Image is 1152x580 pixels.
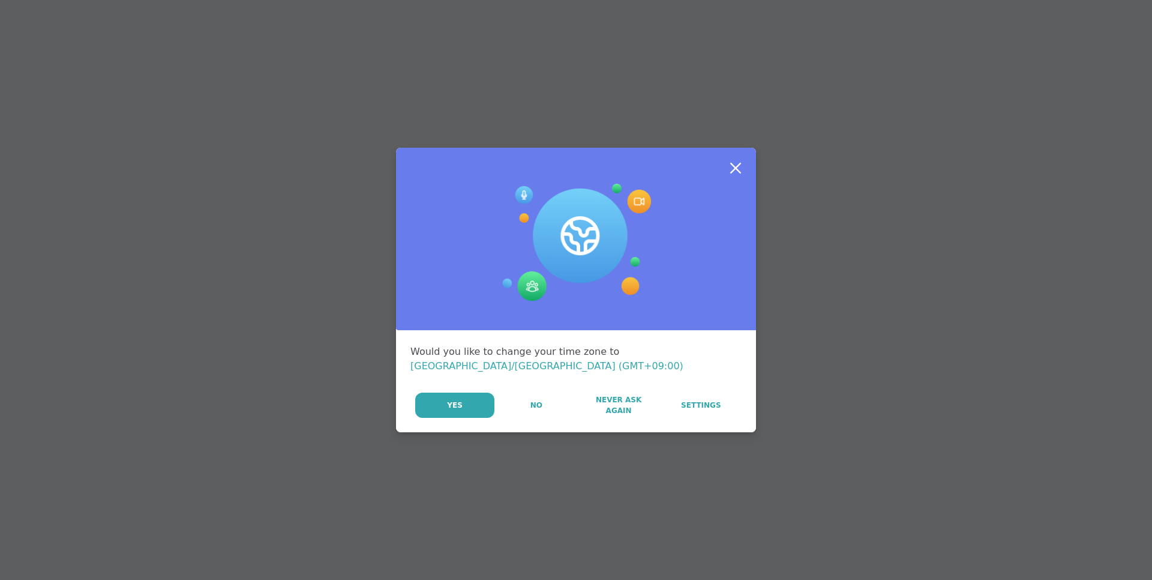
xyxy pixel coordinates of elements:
[410,360,683,372] span: [GEOGRAPHIC_DATA]/[GEOGRAPHIC_DATA] (GMT+09:00)
[681,400,721,411] span: Settings
[496,393,577,418] button: No
[530,400,542,411] span: No
[415,393,494,418] button: Yes
[578,393,659,418] button: Never Ask Again
[410,345,742,373] div: Would you like to change your time zone to
[501,184,651,301] img: Session Experience
[584,394,653,416] span: Never Ask Again
[447,400,463,411] span: Yes
[661,393,742,418] a: Settings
